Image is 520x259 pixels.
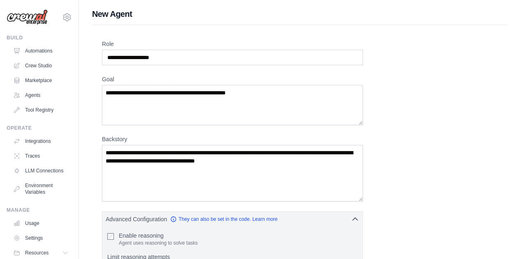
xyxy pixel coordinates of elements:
label: Backstory [102,135,363,143]
a: Marketplace [10,74,72,87]
a: Crew Studio [10,59,72,72]
a: Settings [10,231,72,245]
a: Agents [10,89,72,102]
span: Resources [25,250,49,256]
span: Advanced Configuration [106,215,167,223]
label: Goal [102,75,363,83]
button: Advanced Configuration They can also be set in the code. Learn more [102,212,363,227]
a: LLM Connections [10,164,72,177]
a: They can also be set in the code. Learn more [170,216,277,222]
p: Agent uses reasoning to solve tasks [119,240,198,246]
img: Logo [7,9,48,25]
div: Manage [7,207,72,213]
a: Usage [10,217,72,230]
a: Integrations [10,135,72,148]
a: Tool Registry [10,103,72,117]
h1: New Agent [92,8,507,20]
a: Traces [10,149,72,163]
div: Operate [7,125,72,131]
div: Build [7,34,72,41]
a: Environment Variables [10,179,72,199]
label: Role [102,40,363,48]
label: Enable reasoning [119,231,198,240]
a: Automations [10,44,72,57]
